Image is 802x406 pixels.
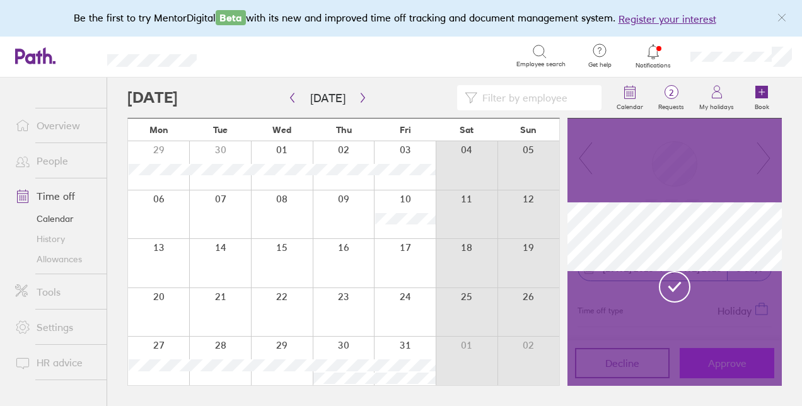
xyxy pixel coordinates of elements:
[5,209,107,229] a: Calendar
[609,100,651,111] label: Calendar
[216,10,246,25] span: Beta
[5,249,107,269] a: Allowances
[5,279,107,304] a: Tools
[5,315,107,340] a: Settings
[692,78,741,118] a: My holidays
[149,125,168,135] span: Mon
[300,88,356,108] button: [DATE]
[633,43,674,69] a: Notifications
[74,10,729,26] div: Be the first to try MentorDigital with its new and improved time off tracking and document manage...
[692,100,741,111] label: My holidays
[336,125,352,135] span: Thu
[400,125,411,135] span: Fri
[5,350,107,375] a: HR advice
[633,62,674,69] span: Notifications
[619,11,716,26] button: Register your interest
[213,125,228,135] span: Tue
[516,61,566,68] span: Employee search
[460,125,474,135] span: Sat
[5,229,107,249] a: History
[579,61,620,69] span: Get help
[231,50,263,61] div: Search
[609,78,651,118] a: Calendar
[477,86,594,110] input: Filter by employee
[5,183,107,209] a: Time off
[651,100,692,111] label: Requests
[272,125,291,135] span: Wed
[741,78,782,118] a: Book
[651,88,692,98] span: 2
[520,125,537,135] span: Sun
[651,78,692,118] a: 2Requests
[5,113,107,138] a: Overview
[747,100,777,111] label: Book
[5,148,107,173] a: People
